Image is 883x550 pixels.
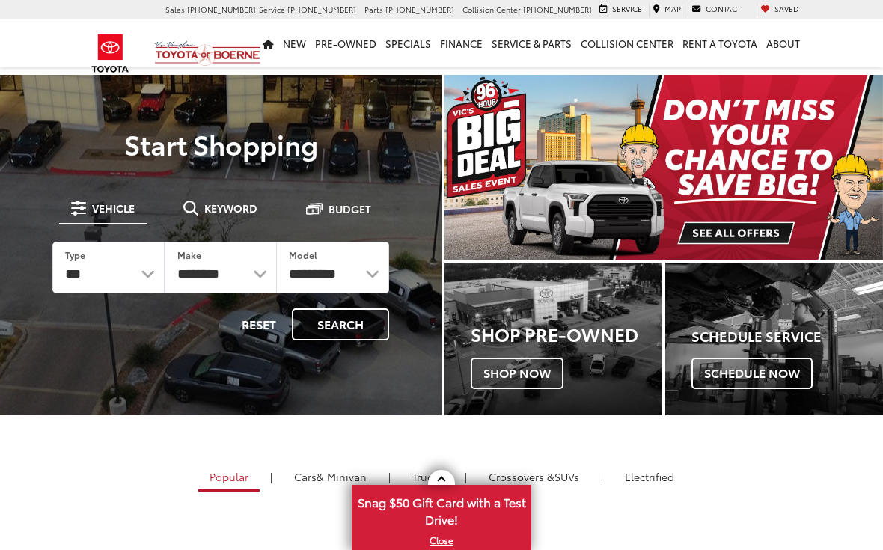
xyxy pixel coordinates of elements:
[487,19,576,67] a: Service & Parts: Opens in a new tab
[177,248,201,261] label: Make
[65,248,85,261] label: Type
[259,4,285,15] span: Service
[311,19,381,67] a: Pre-Owned
[154,40,261,67] img: Vic Vaughan Toyota of Boerne
[401,464,454,489] a: Trucks
[92,203,135,213] span: Vehicle
[523,4,592,15] span: [PHONE_NUMBER]
[665,263,883,415] div: Toyota
[187,4,256,15] span: [PHONE_NUMBER]
[688,4,745,16] a: Contact
[762,19,804,67] a: About
[385,469,394,484] li: |
[198,464,260,492] a: Popular
[204,203,257,213] span: Keyword
[444,263,662,415] div: Toyota
[292,308,389,340] button: Search
[489,469,554,484] span: Crossovers &
[283,464,378,489] a: Cars
[444,263,662,415] a: Shop Pre-Owned Shop Now
[691,358,813,389] span: Schedule Now
[774,3,799,14] span: Saved
[165,4,185,15] span: Sales
[436,19,487,67] a: Finance
[596,4,646,16] a: Service
[266,469,276,484] li: |
[597,469,607,484] li: |
[289,248,317,261] label: Model
[353,486,530,532] span: Snag $50 Gift Card with a Test Drive!
[612,3,642,14] span: Service
[462,4,521,15] span: Collision Center
[678,19,762,67] a: Rent a Toyota
[471,358,563,389] span: Shop Now
[477,464,590,489] a: SUVs
[664,3,681,14] span: Map
[381,19,436,67] a: Specials
[385,4,454,15] span: [PHONE_NUMBER]
[82,29,138,78] img: Toyota
[576,19,678,67] a: Collision Center
[665,263,883,415] a: Schedule Service Schedule Now
[706,3,741,14] span: Contact
[614,464,685,489] a: Electrified
[364,4,383,15] span: Parts
[278,19,311,67] a: New
[471,324,662,343] h3: Shop Pre-Owned
[229,308,289,340] button: Reset
[444,75,883,260] img: Big Deal Sales Event
[444,75,883,260] section: Carousel section with vehicle pictures - may contain disclaimers.
[461,469,471,484] li: |
[691,329,883,344] h4: Schedule Service
[287,4,356,15] span: [PHONE_NUMBER]
[258,19,278,67] a: Home
[329,204,371,214] span: Budget
[649,4,685,16] a: Map
[31,129,410,159] p: Start Shopping
[757,4,803,16] a: My Saved Vehicles
[317,469,367,484] span: & Minivan
[444,75,883,260] div: carousel slide number 1 of 1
